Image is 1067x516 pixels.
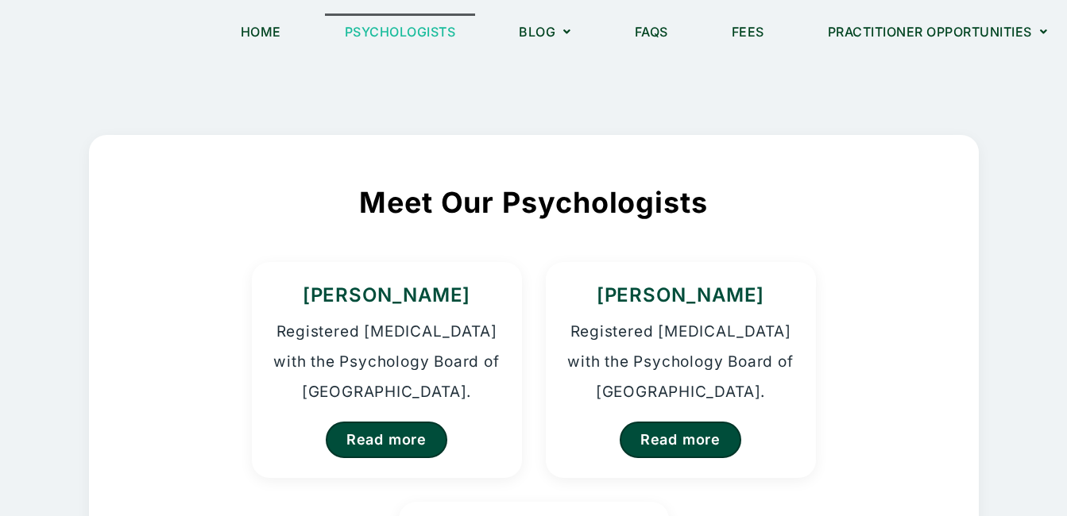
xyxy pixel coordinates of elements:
[620,422,741,458] a: Read more about Homer
[499,13,591,50] a: Blog
[566,317,796,407] p: Registered [MEDICAL_DATA] with the Psychology Board of [GEOGRAPHIC_DATA].
[325,13,476,50] a: Psychologists
[566,282,796,309] h3: [PERSON_NAME]
[272,317,502,407] p: Registered [MEDICAL_DATA] with the Psychology Board of [GEOGRAPHIC_DATA].
[148,183,920,222] h2: Meet Our Psychologists
[221,13,301,50] a: Home
[615,13,688,50] a: FAQs
[326,422,447,458] a: Read more about Kristina
[272,282,502,309] h3: [PERSON_NAME]
[712,13,784,50] a: Fees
